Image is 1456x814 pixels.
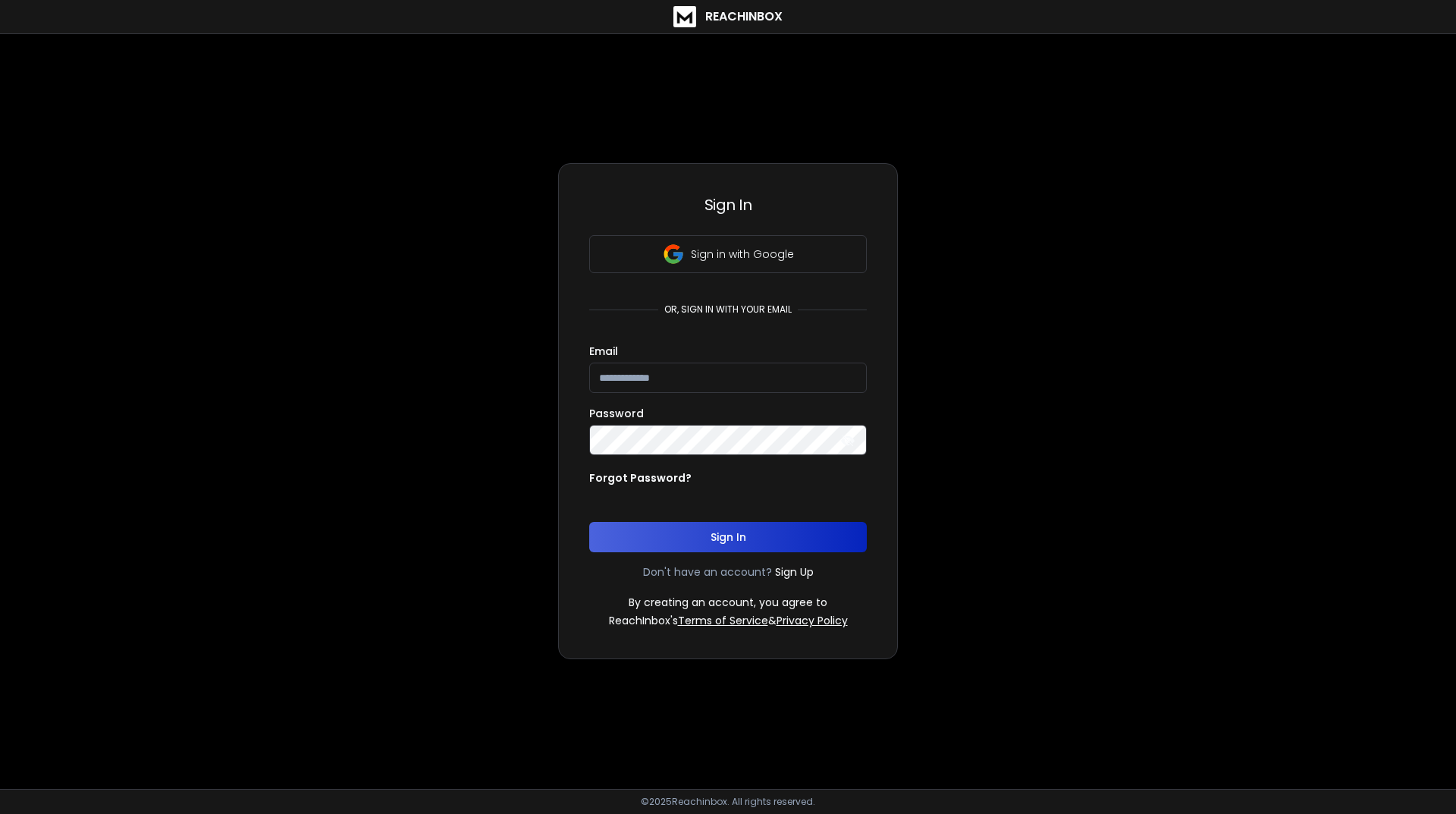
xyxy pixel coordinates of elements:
[673,6,783,27] a: ReachInbox
[705,8,783,26] h1: ReachInbox
[658,303,798,316] p: or, sign in with your email
[643,564,772,580] p: Don't have an account?
[777,613,848,628] a: Privacy Policy
[691,247,794,262] p: Sign in with Google
[609,613,848,628] p: ReachInbox's &
[589,522,867,552] button: Sign In
[641,796,815,808] p: © 2025 Reachinbox. All rights reserved.
[589,470,692,486] p: Forgot Password?
[629,595,827,610] p: By creating an account, you agree to
[678,613,768,628] a: Terms of Service
[589,235,867,273] button: Sign in with Google
[673,6,696,27] img: logo
[589,194,867,215] h3: Sign In
[589,346,618,357] label: Email
[589,408,644,419] label: Password
[775,564,814,580] a: Sign Up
